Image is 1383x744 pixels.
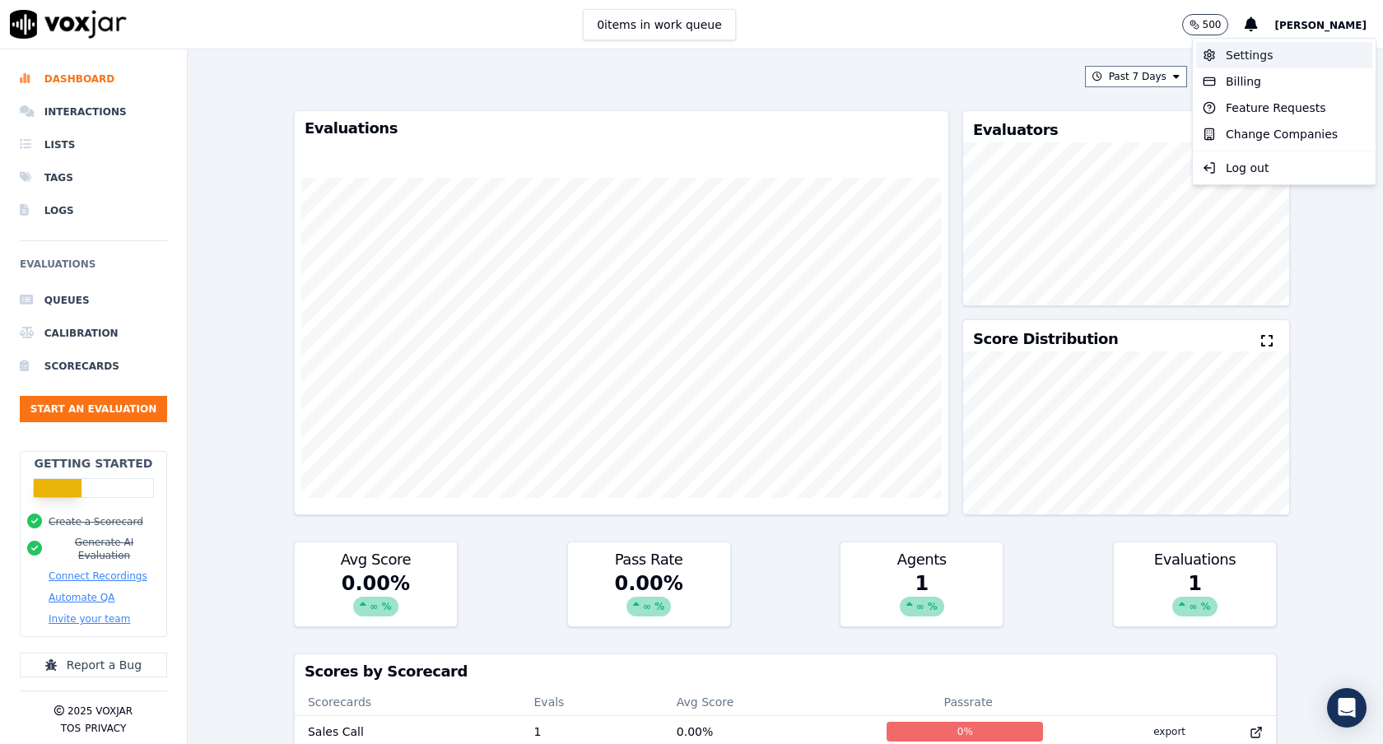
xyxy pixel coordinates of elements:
p: 2025 Voxjar [68,704,133,718]
div: [PERSON_NAME] [1192,38,1376,185]
div: Settings [1196,42,1372,68]
div: 1 [841,570,1003,626]
p: 500 [1203,18,1222,31]
h3: Evaluators [973,123,1058,137]
h6: Evaluations [20,254,167,284]
div: ∞ % [353,597,398,616]
div: 0 % [887,722,1043,742]
th: Passrate [873,689,1063,715]
a: Tags [20,161,167,194]
button: Report a Bug [20,653,167,677]
h3: Agents [850,552,993,567]
div: ∞ % [900,597,944,616]
button: 0items in work queue [583,9,736,40]
h3: Score Distribution [973,332,1118,346]
button: Past 7 Days [1085,66,1187,87]
a: Dashboard [20,63,167,95]
h3: Avg Score [305,552,447,567]
th: Avg Score [664,689,874,715]
h3: Scores by Scorecard [305,664,1266,679]
button: [PERSON_NAME] [1274,15,1383,35]
button: Start an Evaluation [20,396,167,422]
h3: Pass Rate [578,552,720,567]
div: 1 [1114,570,1276,626]
a: Lists [20,128,167,161]
button: 500 [1182,14,1229,35]
div: ∞ % [626,597,671,616]
div: 0.00 % [568,570,730,626]
h3: Evaluations [305,121,938,136]
a: Queues [20,284,167,317]
th: Scorecards [295,689,521,715]
button: Connect Recordings [49,570,147,583]
div: 0.00 % [295,570,457,626]
span: [PERSON_NAME] [1274,20,1367,31]
a: Logs [20,194,167,227]
h2: Getting Started [34,455,152,472]
div: Feature Requests [1196,95,1372,121]
a: Scorecards [20,350,167,383]
button: 500 [1182,14,1246,35]
button: Automate QA [49,591,114,604]
div: Change Companies [1196,121,1372,147]
button: Generate AI Evaluation [49,536,160,562]
div: Open Intercom Messenger [1327,688,1367,728]
div: ∞ % [1172,597,1217,616]
th: Evals [521,689,664,715]
div: Log out [1196,155,1372,181]
button: TOS [61,722,81,735]
div: Billing [1196,68,1372,95]
button: Create a Scorecard [49,515,143,528]
h3: Evaluations [1124,552,1266,567]
a: Calibration [20,317,167,350]
button: Invite your team [49,612,130,625]
a: Interactions [20,95,167,128]
button: Privacy [85,722,126,735]
img: voxjar logo [10,10,127,39]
